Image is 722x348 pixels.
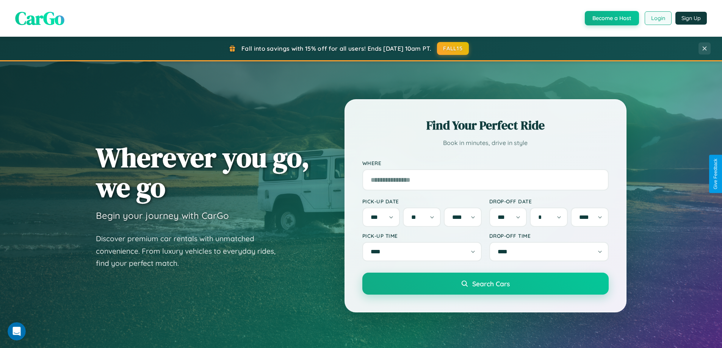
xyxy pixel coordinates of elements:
p: Discover premium car rentals with unmatched convenience. From luxury vehicles to everyday rides, ... [96,233,285,270]
label: Pick-up Time [362,233,482,239]
button: Become a Host [585,11,639,25]
h1: Wherever you go, we go [96,142,310,202]
iframe: Intercom live chat [8,322,26,340]
div: Give Feedback [713,159,718,189]
button: FALL15 [437,42,469,55]
p: Book in minutes, drive in style [362,137,609,148]
button: Search Cars [362,273,609,295]
button: Sign Up [675,12,707,25]
label: Pick-up Date [362,198,482,204]
span: Fall into savings with 15% off for all users! Ends [DATE] 10am PT. [241,45,431,52]
span: CarGo [15,6,64,31]
label: Where [362,160,609,166]
h2: Find Your Perfect Ride [362,117,609,134]
span: Search Cars [472,279,510,288]
h3: Begin your journey with CarGo [96,210,229,221]
label: Drop-off Time [489,233,609,239]
button: Login [645,11,672,25]
label: Drop-off Date [489,198,609,204]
